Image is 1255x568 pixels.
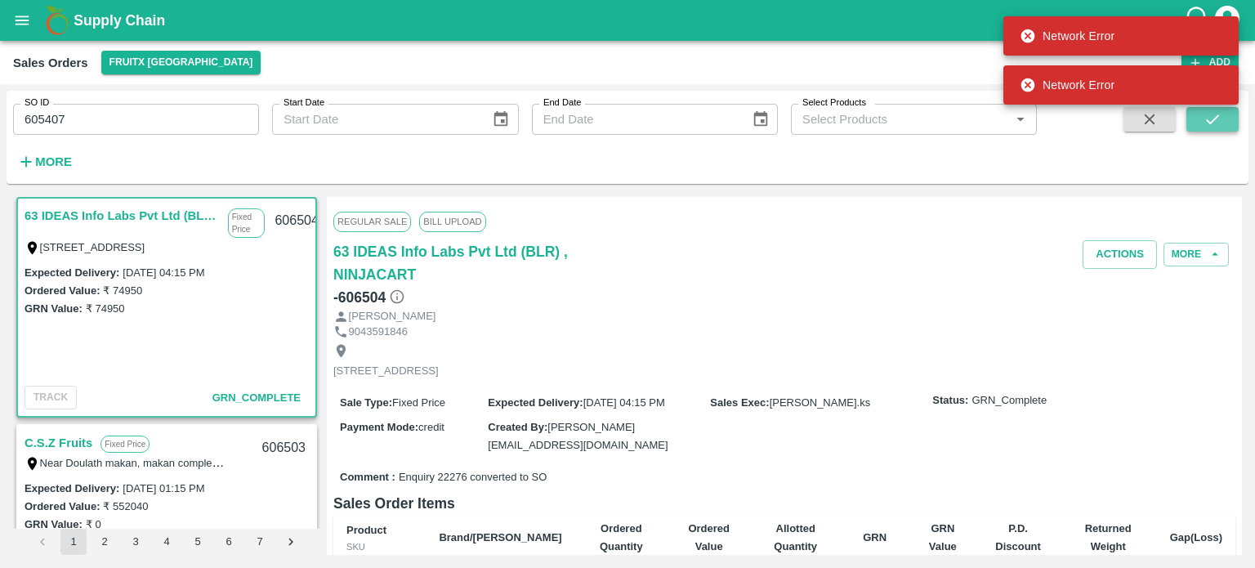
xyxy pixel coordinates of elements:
label: Select Products [802,96,866,110]
label: Expected Delivery : [25,266,119,279]
label: Expected Delivery : [488,396,583,409]
label: Ordered Value: [25,500,100,512]
label: ₹ 552040 [103,500,148,512]
span: [PERSON_NAME].ks [770,396,871,409]
span: GRN_Complete [212,391,301,404]
label: ₹ 74950 [103,284,142,297]
input: End Date [532,104,739,135]
div: 606504 [265,202,328,240]
span: [DATE] 04:15 PM [583,396,665,409]
span: GRN_Complete [971,393,1047,409]
b: Product [346,524,386,536]
div: Network Error [1020,70,1114,100]
a: 63 IDEAS Info Labs Pvt Ltd (BLR) , NINJACART [333,240,634,286]
button: More [1163,243,1229,266]
div: customer-support [1184,6,1213,35]
div: Sales Orders [13,52,88,74]
label: Expected Delivery : [25,482,119,494]
button: Select DC [101,51,261,74]
label: SO ID [25,96,49,110]
p: Fixed Price [100,436,150,453]
p: 9043591846 [349,324,408,340]
b: Gap(Loss) [1170,531,1222,543]
label: Sales Exec : [710,396,769,409]
b: Allotted Quantity [774,522,817,552]
button: Go to page 6 [216,529,242,555]
button: Go to page 4 [154,529,180,555]
div: SKU [346,539,413,554]
h6: - 606504 [333,286,405,309]
p: [PERSON_NAME] [349,309,436,324]
label: Payment Mode : [340,421,418,433]
h6: Sales Order Items [333,492,1235,515]
label: GRN Value: [25,302,83,315]
button: open drawer [3,2,41,39]
b: Supply Chain [74,12,165,29]
button: Go to page 5 [185,529,211,555]
p: [STREET_ADDRESS] [333,364,439,379]
button: Go to next page [278,529,304,555]
label: ₹ 74950 [86,302,125,315]
label: Status: [932,393,968,409]
input: Select Products [796,109,1005,130]
label: Start Date [284,96,324,110]
button: Go to page 2 [92,529,118,555]
label: [STREET_ADDRESS] [40,241,145,253]
label: ₹ 0 [86,518,101,530]
button: Go to page 3 [123,529,149,555]
button: Choose date [485,104,516,135]
b: Returned Weight [1085,522,1132,552]
label: Created By : [488,421,547,433]
b: P.D. Discount [995,522,1041,552]
strong: More [35,155,72,168]
button: Actions [1083,240,1157,269]
span: Regular Sale [333,212,411,231]
input: Enter SO ID [13,104,259,135]
label: Sale Type : [340,396,392,409]
div: Network Error [1020,21,1114,51]
a: 63 IDEAS Info Labs Pvt Ltd (BLR) , NINJACART [25,205,220,226]
img: logo [41,4,74,37]
label: Comment : [340,470,395,485]
label: End Date [543,96,581,110]
b: Ordered Quantity [600,522,643,552]
span: [PERSON_NAME][EMAIL_ADDRESS][DOMAIN_NAME] [488,421,668,451]
label: Near Doulath makan, makan complex, Tumkur, [GEOGRAPHIC_DATA], [GEOGRAPHIC_DATA], 572101 [40,456,533,469]
b: Brand/[PERSON_NAME] [439,531,561,543]
div: 606503 [252,429,315,467]
button: Choose date [745,104,776,135]
label: [DATE] 01:15 PM [123,482,204,494]
nav: pagination navigation [27,529,306,555]
a: Supply Chain [74,9,1184,32]
p: Fixed Price [228,208,266,238]
input: Start Date [272,104,479,135]
button: page 1 [60,529,87,555]
span: Enquiry 22276 converted to SO [399,470,547,485]
span: Bill Upload [419,212,485,231]
b: GRN Value [929,522,957,552]
span: credit [418,421,444,433]
label: [DATE] 04:15 PM [123,266,204,279]
div: account of current user [1213,3,1242,38]
button: Open [1010,109,1031,130]
b: Ordered Value [688,522,730,552]
a: C.S.Z Fruits [25,432,92,454]
label: Ordered Value: [25,284,100,297]
button: Go to page 7 [247,529,273,555]
b: GRN [863,531,887,543]
button: More [13,148,76,176]
span: Fixed Price [392,396,445,409]
label: GRN Value: [25,518,83,530]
